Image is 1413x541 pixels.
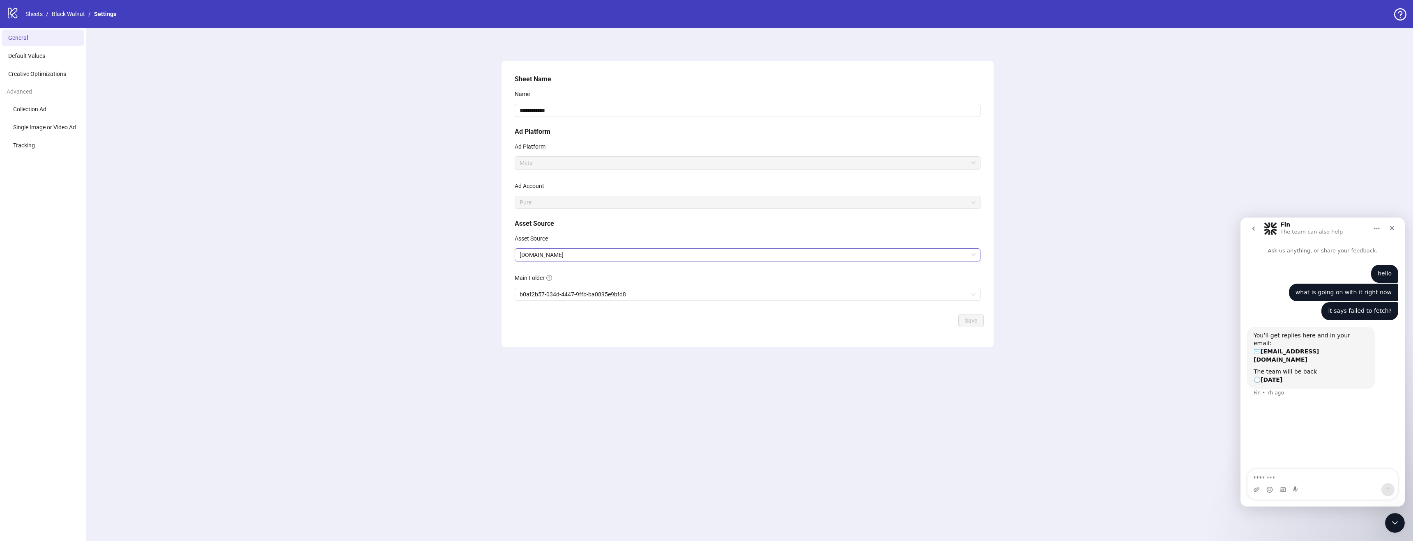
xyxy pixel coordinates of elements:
span: Pure [520,196,976,209]
li: / [88,9,91,18]
span: Default Values [8,53,45,59]
a: Settings [92,9,118,18]
span: Creative Optimizations [8,71,66,77]
h5: Ad Platform [515,127,980,137]
iframe: Intercom live chat [1385,513,1405,533]
h5: Asset Source [515,219,980,229]
h5: Sheet Name [515,74,980,84]
span: Meta [520,157,976,169]
span: General [8,34,28,41]
a: Black Walnut [50,9,87,18]
span: Collection Ad [13,106,46,112]
span: Single Image or Video Ad [13,124,76,131]
span: Tracking [13,142,35,149]
span: Frame.io [520,249,976,261]
label: Asset Source [515,232,553,245]
span: b0af2b57-034d-4447-9ffb-ba0895e9bfd8 [520,288,976,300]
span: question-circle [1394,8,1406,21]
label: Ad Platform [515,140,551,153]
button: Save [958,314,984,327]
label: Main Folder [515,271,557,284]
a: Sheets [24,9,44,18]
iframe: To enrich screen reader interactions, please activate Accessibility in Grammarly extension settings [1240,218,1405,507]
li: / [46,9,48,18]
span: question-circle [546,275,552,281]
label: Name [515,87,535,101]
label: Ad Account [515,179,550,193]
input: Name [515,104,980,117]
